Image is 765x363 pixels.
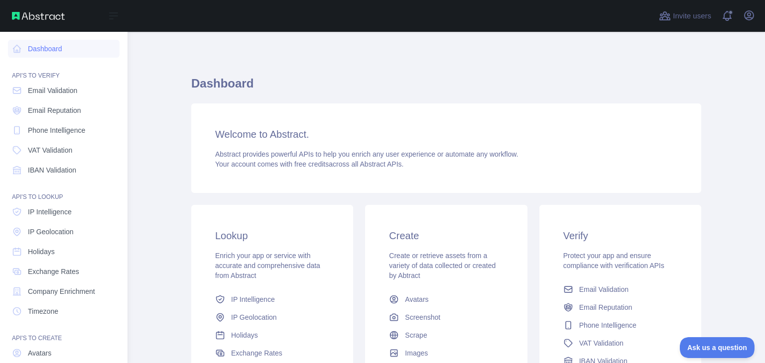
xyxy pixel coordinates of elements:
h3: Lookup [215,229,329,243]
a: IP Intelligence [8,203,120,221]
span: IBAN Validation [28,165,76,175]
a: Email Reputation [8,101,120,119]
div: API'S TO LOOKUP [8,181,120,201]
iframe: Toggle Customer Support [680,337,755,358]
span: Enrich your app or service with accurate and comprehensive data from Abstract [215,252,320,279]
a: Dashboard [8,40,120,58]
span: Exchange Rates [231,348,282,358]
span: Create or retrieve assets from a variety of data collected or created by Abtract [389,252,496,279]
span: Company Enrichment [28,286,95,296]
a: Company Enrichment [8,282,120,300]
div: API'S TO CREATE [8,322,120,342]
a: Avatars [8,344,120,362]
a: Screenshot [385,308,507,326]
div: API'S TO VERIFY [8,60,120,80]
a: IBAN Validation [8,161,120,179]
span: IP Geolocation [28,227,74,237]
a: IP Geolocation [8,223,120,241]
span: Timezone [28,306,58,316]
span: Email Validation [579,284,629,294]
span: Abstract provides powerful APIs to help you enrich any user experience or automate any workflow. [215,150,518,158]
a: VAT Validation [8,141,120,159]
span: IP Geolocation [231,312,277,322]
a: Phone Intelligence [559,316,681,334]
a: IP Intelligence [211,290,333,308]
a: Avatars [385,290,507,308]
a: Email Validation [8,82,120,99]
span: Screenshot [405,312,440,322]
span: IP Intelligence [231,294,275,304]
span: VAT Validation [28,145,72,155]
span: Email Reputation [28,105,81,115]
span: Images [405,348,428,358]
a: Exchange Rates [211,344,333,362]
a: Email Validation [559,280,681,298]
h1: Dashboard [191,76,701,99]
a: Holidays [211,326,333,344]
a: Phone Intelligence [8,121,120,139]
span: Holidays [28,247,55,257]
a: Email Reputation [559,298,681,316]
span: Your account comes with across all Abstract APIs. [215,160,403,168]
h3: Create [389,229,503,243]
span: IP Intelligence [28,207,72,217]
img: Abstract API [12,12,65,20]
span: Avatars [28,348,51,358]
span: Exchange Rates [28,267,79,276]
span: Holidays [231,330,258,340]
a: Timezone [8,302,120,320]
span: free credits [294,160,329,168]
span: Protect your app and ensure compliance with verification APIs [563,252,664,270]
span: Scrape [405,330,427,340]
a: IP Geolocation [211,308,333,326]
a: Holidays [8,243,120,261]
a: VAT Validation [559,334,681,352]
h3: Welcome to Abstract. [215,127,677,141]
span: VAT Validation [579,338,624,348]
span: Invite users [673,10,711,22]
h3: Verify [563,229,677,243]
span: Phone Intelligence [28,125,85,135]
span: Phone Intelligence [579,320,637,330]
span: Email Validation [28,86,77,95]
a: Exchange Rates [8,263,120,280]
a: Images [385,344,507,362]
span: Avatars [405,294,428,304]
button: Invite users [657,8,713,24]
a: Scrape [385,326,507,344]
span: Email Reputation [579,302,633,312]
